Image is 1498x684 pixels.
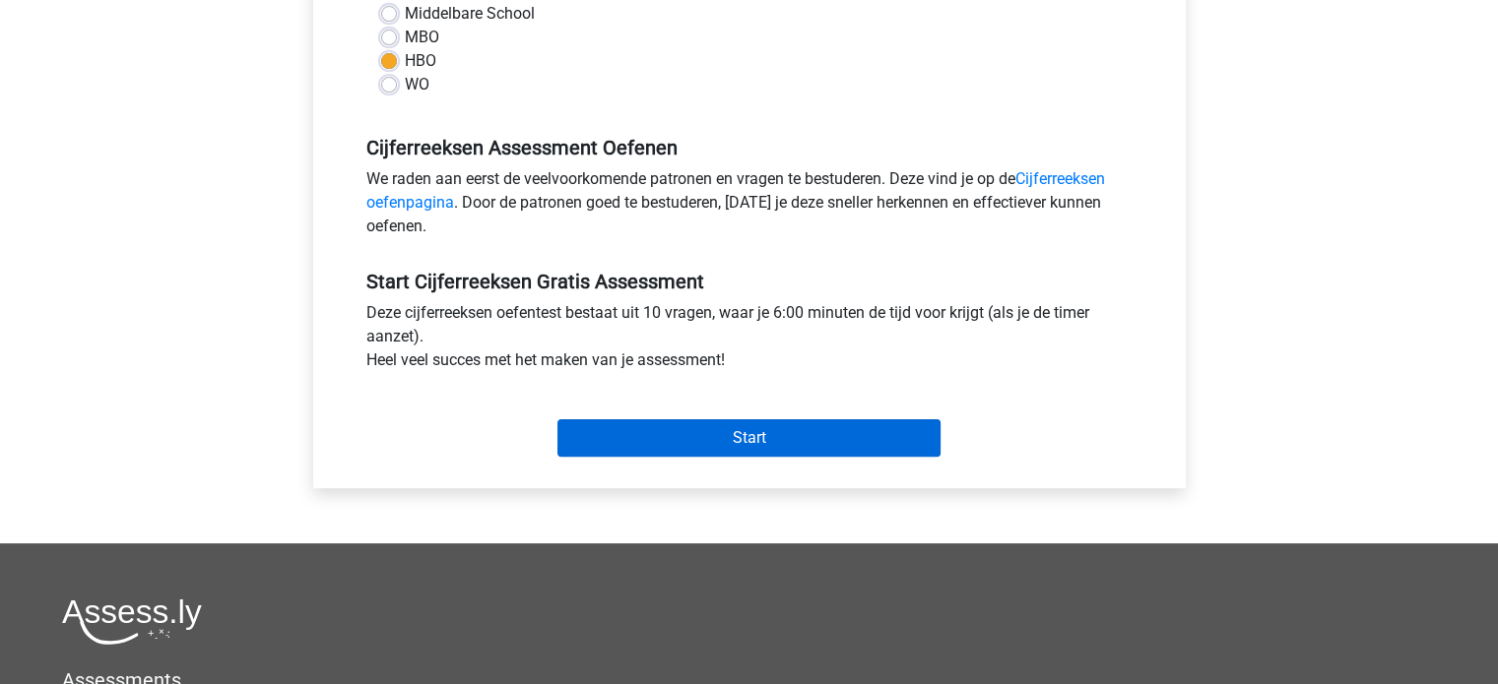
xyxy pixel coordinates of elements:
div: Deze cijferreeksen oefentest bestaat uit 10 vragen, waar je 6:00 minuten de tijd voor krijgt (als... [352,301,1147,380]
h5: Cijferreeksen Assessment Oefenen [366,136,1133,159]
label: Middelbare School [405,2,535,26]
img: Assessly logo [62,598,202,645]
label: HBO [405,49,436,73]
label: MBO [405,26,439,49]
h5: Start Cijferreeksen Gratis Assessment [366,270,1133,293]
div: We raden aan eerst de veelvoorkomende patronen en vragen te bestuderen. Deze vind je op de . Door... [352,167,1147,246]
input: Start [557,419,941,457]
label: WO [405,73,429,96]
